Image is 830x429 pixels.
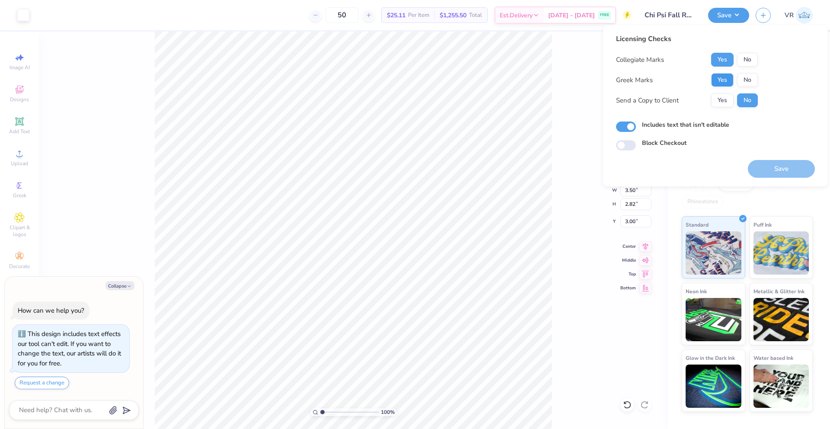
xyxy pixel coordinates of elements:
span: Greek [13,192,26,199]
a: VR [785,7,813,24]
span: Middle [620,257,636,263]
img: Glow in the Dark Ink [686,365,741,408]
button: Collapse [105,281,134,290]
img: Puff Ink [753,231,809,275]
button: Yes [711,73,734,87]
span: Glow in the Dark Ink [686,353,735,362]
input: Untitled Design [638,6,702,24]
span: Top [620,271,636,277]
span: Bottom [620,285,636,291]
div: This design includes text effects our tool can't edit. If you want to change the text, our artist... [18,330,121,368]
span: Designs [10,96,29,103]
span: Est. Delivery [500,11,533,20]
button: Yes [711,53,734,67]
img: Neon Ink [686,298,741,341]
span: FREE [600,12,609,18]
span: 100 % [381,408,395,416]
img: Standard [686,231,741,275]
span: [DATE] - [DATE] [548,11,595,20]
span: Total [469,11,482,20]
span: Puff Ink [753,220,772,229]
span: Add Text [9,128,30,135]
span: Metallic & Glitter Ink [753,287,804,296]
button: No [737,53,758,67]
span: Neon Ink [686,287,707,296]
button: Save [708,8,749,23]
button: Request a change [15,377,69,389]
span: $25.11 [387,11,405,20]
button: No [737,93,758,107]
div: Licensing Checks [616,34,758,44]
span: Water based Ink [753,353,793,362]
span: VR [785,10,794,20]
img: Water based Ink [753,365,809,408]
div: Send a Copy to Client [616,96,679,106]
input: – – [325,7,359,23]
div: Greek Marks [616,75,653,85]
div: Rhinestones [682,195,724,208]
span: $1,255.50 [440,11,466,20]
span: Image AI [10,64,30,71]
span: Center [620,243,636,250]
span: Decorate [9,263,30,270]
span: Standard [686,220,709,229]
span: Per Item [408,11,429,20]
label: Block Checkout [642,138,686,147]
span: Clipart & logos [4,224,35,238]
div: How can we help you? [18,306,84,315]
img: Vincent Roxas [796,7,813,24]
button: No [737,73,758,87]
button: Yes [711,93,734,107]
span: Upload [11,160,28,167]
img: Metallic & Glitter Ink [753,298,809,341]
div: Collegiate Marks [616,55,664,65]
label: Includes text that isn't editable [642,120,729,129]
